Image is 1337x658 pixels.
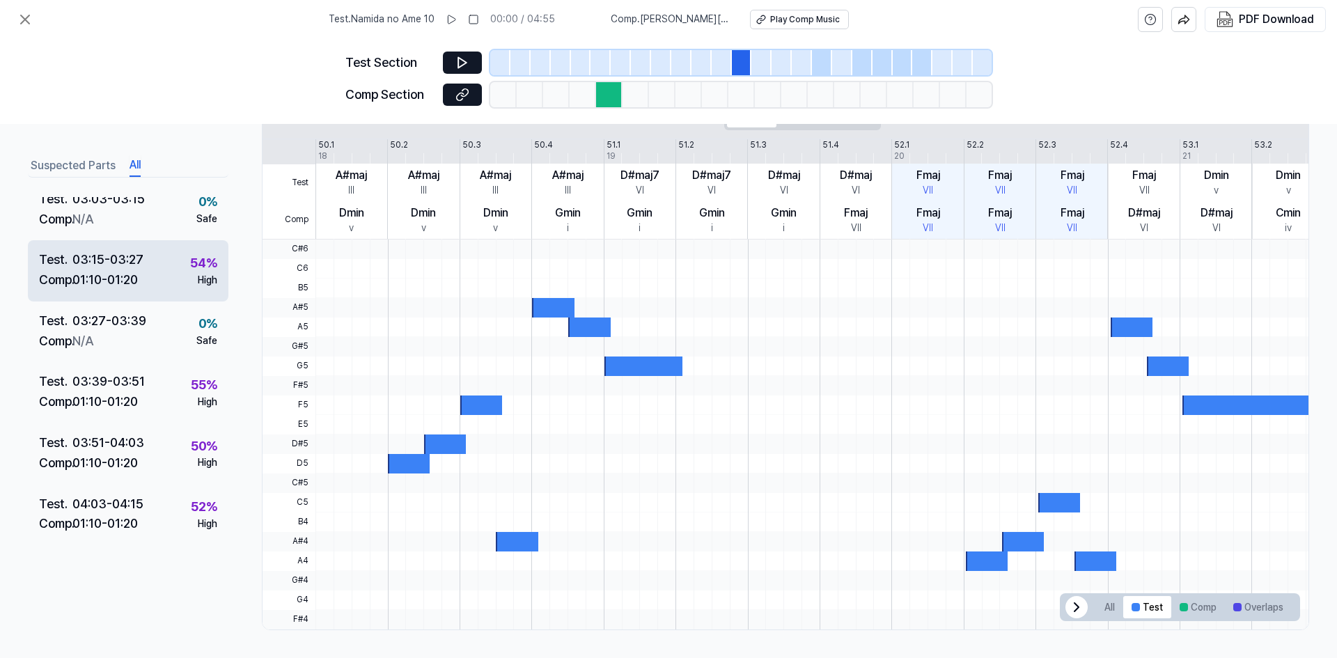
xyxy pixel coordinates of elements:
[39,372,72,392] div: Test .
[822,139,839,151] div: 51.4
[198,314,217,334] div: 0 %
[191,497,217,517] div: 52 %
[555,205,581,221] div: Gmin
[1204,167,1229,184] div: Dmin
[534,139,553,151] div: 50.4
[565,184,571,198] div: III
[552,167,584,184] div: A#maj
[1285,221,1292,235] div: iv
[339,205,364,221] div: Dmin
[263,337,315,357] span: G#5
[567,221,569,235] div: i
[72,392,138,412] div: 01:10 - 01:20
[263,164,315,202] span: Test
[39,189,72,209] div: Test .
[345,85,435,105] div: Comp Section
[411,205,436,221] div: Dmin
[390,139,408,151] div: 50.2
[421,184,427,198] div: III
[1276,167,1301,184] div: Dmin
[492,184,499,198] div: III
[995,221,1006,235] div: VII
[894,150,905,162] div: 20
[263,240,315,259] span: C#6
[72,209,93,229] div: N/A
[1038,139,1056,151] div: 52.3
[783,221,785,235] div: i
[620,167,659,184] div: D#maj7
[707,184,716,198] div: VI
[768,167,800,184] div: D#maj
[1067,184,1077,198] div: VII
[692,167,731,184] div: D#maj7
[611,13,733,26] span: Comp . [PERSON_NAME][DATE]
[1139,184,1150,198] div: VII
[1214,184,1219,198] div: v
[988,167,1012,184] div: Fmaj
[1201,205,1233,221] div: D#maj
[198,273,217,287] div: High
[72,433,144,453] div: 03:51 - 04:03
[39,209,72,229] div: Comp .
[1182,139,1198,151] div: 53.1
[263,473,315,493] span: C#5
[995,184,1006,198] div: VII
[72,311,146,331] div: 03:27 - 03:39
[72,453,138,473] div: 01:10 - 01:20
[263,551,315,571] span: A4
[1144,13,1157,26] svg: help
[923,184,933,198] div: VII
[780,184,788,198] div: VI
[190,253,217,273] div: 54 %
[771,205,797,221] div: Gmin
[1171,596,1225,618] button: Comp
[39,311,72,331] div: Test .
[263,318,315,337] span: A5
[750,139,767,151] div: 51.3
[1123,596,1171,618] button: Test
[72,189,145,209] div: 03:03 - 03:15
[988,205,1012,221] div: Fmaj
[1132,167,1156,184] div: Fmaj
[493,221,498,235] div: v
[408,167,439,184] div: A#maj
[263,201,315,239] span: Comp
[349,221,354,235] div: v
[348,184,354,198] div: III
[607,139,620,151] div: 51.1
[72,331,93,351] div: N/A
[130,155,141,177] button: All
[72,270,138,290] div: 01:10 - 01:20
[750,10,849,29] button: Play Comp Music
[1217,11,1233,28] img: PDF Download
[1178,13,1190,26] img: share
[1276,205,1301,221] div: Cmin
[191,375,217,395] div: 55 %
[1214,8,1317,31] button: PDF Download
[198,395,217,409] div: High
[639,221,641,235] div: i
[840,167,872,184] div: D#maj
[263,512,315,532] span: B4
[72,372,145,392] div: 03:39 - 03:51
[699,205,725,221] div: Gmin
[678,139,694,151] div: 51.2
[480,167,511,184] div: A#maj
[198,456,217,470] div: High
[1067,221,1077,235] div: VII
[198,192,217,212] div: 0 %
[336,167,367,184] div: A#maj
[72,250,143,270] div: 03:15 - 03:27
[770,14,840,26] div: Play Comp Music
[1061,205,1084,221] div: Fmaj
[421,221,426,235] div: v
[191,436,217,456] div: 50 %
[263,415,315,434] span: E5
[39,453,72,473] div: Comp .
[39,331,72,351] div: Comp .
[1286,184,1291,198] div: v
[263,610,315,629] span: F#4
[329,13,435,26] span: Test . Namida no Ame 10
[263,298,315,318] span: A#5
[967,139,984,151] div: 52.2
